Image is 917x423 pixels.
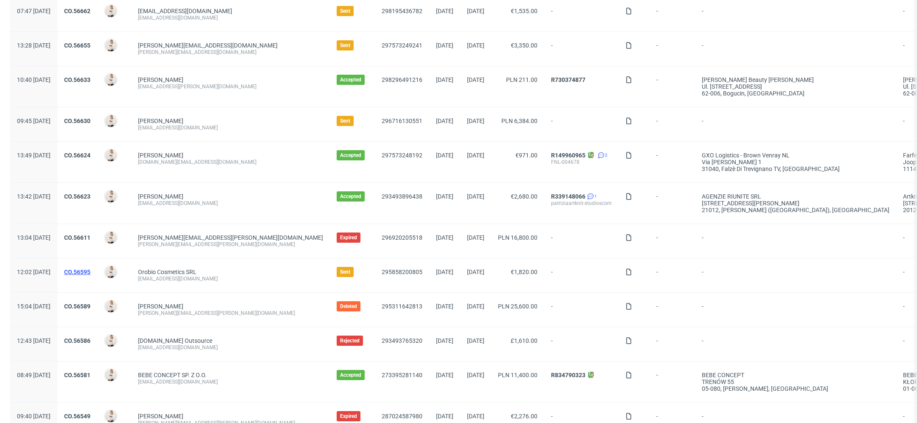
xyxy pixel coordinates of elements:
div: [EMAIL_ADDRESS][PERSON_NAME][DOMAIN_NAME] [138,83,323,90]
div: [EMAIL_ADDRESS][DOMAIN_NAME] [138,275,323,282]
span: 1 [594,193,597,200]
span: [DATE] [436,76,453,83]
img: Mari Fok [105,5,117,17]
div: [PERSON_NAME][EMAIL_ADDRESS][PERSON_NAME][DOMAIN_NAME] [138,310,323,317]
span: €2,276.00 [511,413,537,420]
span: [DATE] [467,152,484,159]
span: - [551,234,612,248]
div: [STREET_ADDRESS][PERSON_NAME] [702,200,889,207]
img: Mari Fok [105,410,117,422]
a: 297573248192 [382,152,422,159]
img: Mari Fok [105,300,117,312]
a: CO.56623 [64,193,90,200]
span: - [702,42,889,56]
img: Mari Fok [105,369,117,381]
span: - [702,269,889,282]
span: [DATE] [436,269,453,275]
span: 2 [605,152,608,159]
a: 298195436782 [382,8,422,14]
span: [DATE] [436,372,453,378]
div: [EMAIL_ADDRESS][DOMAIN_NAME] [138,378,323,385]
a: R834790323 [551,372,585,378]
a: 273395281140 [382,372,422,378]
a: 293493896438 [382,193,422,200]
div: 05-080, [PERSON_NAME] , [GEOGRAPHIC_DATA] [702,385,889,392]
span: €2,680.00 [511,193,537,200]
div: via [PERSON_NAME] 1 [702,159,889,165]
a: [PERSON_NAME] [138,303,183,310]
img: Mari Fok [105,74,117,86]
a: 297573249241 [382,42,422,49]
span: 13:04 [DATE] [17,234,51,241]
span: - [656,372,688,392]
span: [DATE] [467,337,484,344]
span: [PERSON_NAME][EMAIL_ADDRESS][DOMAIN_NAME] [138,42,278,49]
span: [DATE] [467,234,484,241]
span: Deleted [340,303,357,310]
img: Mari Fok [105,115,117,127]
a: CO.56586 [64,337,90,344]
span: Sent [340,269,350,275]
span: Sent [340,118,350,124]
a: 296716130551 [382,118,422,124]
span: 08:49 [DATE] [17,372,51,378]
span: - [551,118,612,131]
a: R339148066 [551,193,585,200]
a: 1 [585,193,597,200]
span: [DATE] [467,76,484,83]
a: CO.56630 [64,118,90,124]
div: [EMAIL_ADDRESS][DOMAIN_NAME] [138,200,323,207]
span: - [656,193,688,213]
span: - [656,303,688,317]
a: CO.56624 [64,152,90,159]
div: AGENZIE RIUNITE SRL [702,193,889,200]
span: PLN 211.00 [506,76,537,83]
span: Sent [340,8,350,14]
a: R149960965 [551,152,585,159]
span: Expired [340,413,357,420]
span: Accepted [340,372,361,378]
a: 295311642813 [382,303,422,310]
div: ul. [STREET_ADDRESS] [702,83,889,90]
span: Expired [340,234,357,241]
div: GXO Logistics - Brown Venray NL [702,152,889,159]
span: PLN 16,800.00 [498,234,537,241]
span: [DATE] [467,413,484,420]
span: - [702,8,889,21]
a: 295858200805 [382,269,422,275]
span: [DATE] [467,303,484,310]
span: [PERSON_NAME][EMAIL_ADDRESS][PERSON_NAME][DOMAIN_NAME] [138,234,323,241]
span: 09:40 [DATE] [17,413,51,420]
div: 62-006, Bogucin , [GEOGRAPHIC_DATA] [702,90,889,97]
span: [DATE] [436,337,453,344]
span: [DATE] [436,8,453,14]
div: 31040, Falzè di Trevignano TV , [GEOGRAPHIC_DATA] [702,165,889,172]
span: 13:28 [DATE] [17,42,51,49]
span: 13:49 [DATE] [17,152,51,159]
span: [DATE] [436,413,453,420]
div: [EMAIL_ADDRESS][DOMAIN_NAME] [138,14,323,21]
span: 10:40 [DATE] [17,76,51,83]
a: CO.56655 [64,42,90,49]
img: Mari Fok [105,335,117,347]
a: CO.56581 [64,372,90,378]
span: [DATE] [467,8,484,14]
a: CO.56549 [64,413,90,420]
span: £1,610.00 [511,337,537,344]
span: - [656,118,688,131]
span: - [656,234,688,248]
a: [DOMAIN_NAME] Outsource [138,337,212,344]
span: - [551,303,612,317]
div: [DOMAIN_NAME][EMAIL_ADDRESS][DOMAIN_NAME] [138,159,323,165]
span: - [702,234,889,248]
span: PLN 11,400.00 [498,372,537,378]
span: Accepted [340,76,361,83]
span: 13:42 [DATE] [17,193,51,200]
span: 15:04 [DATE] [17,303,51,310]
span: €971.00 [515,152,537,159]
div: [PERSON_NAME][EMAIL_ADDRESS][DOMAIN_NAME] [138,49,323,56]
span: €1,820.00 [511,269,537,275]
div: [EMAIL_ADDRESS][DOMAIN_NAME] [138,344,323,351]
span: Accepted [340,152,361,159]
div: FNL-004678 [551,159,612,165]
